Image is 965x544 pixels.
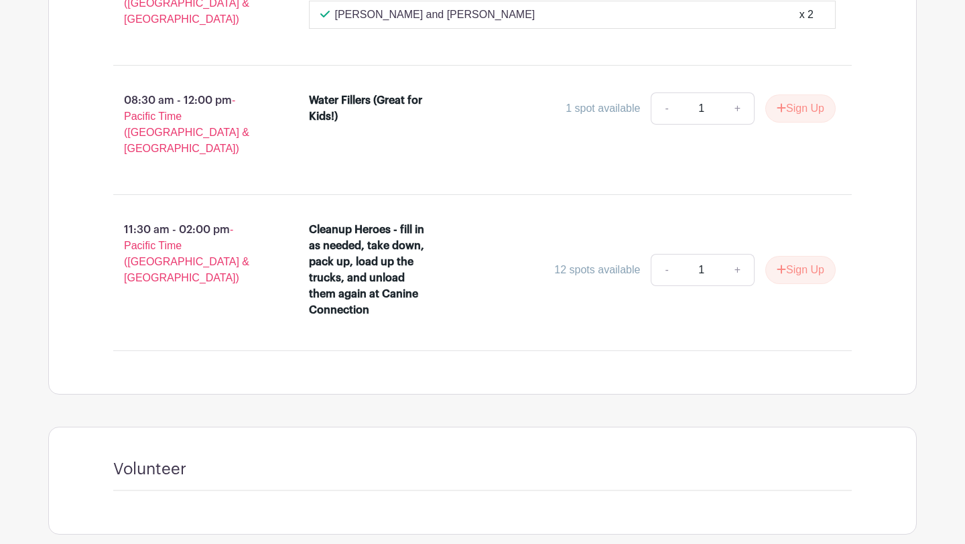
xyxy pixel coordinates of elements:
div: x 2 [799,7,814,23]
div: Cleanup Heroes - fill in as needed, take down, pack up, load up the trucks, and unload them again... [309,222,425,318]
h4: Volunteer [113,460,186,479]
p: 11:30 am - 02:00 pm [92,216,287,291]
a: + [721,254,755,286]
div: Water Fillers (Great for Kids!) [309,92,425,125]
button: Sign Up [765,94,836,123]
a: - [651,254,682,286]
a: + [721,92,755,125]
button: Sign Up [765,256,836,284]
p: 08:30 am - 12:00 pm [92,87,287,162]
a: - [651,92,682,125]
div: 12 spots available [554,262,640,278]
p: [PERSON_NAME] and [PERSON_NAME] [335,7,535,23]
div: 1 spot available [566,100,640,117]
